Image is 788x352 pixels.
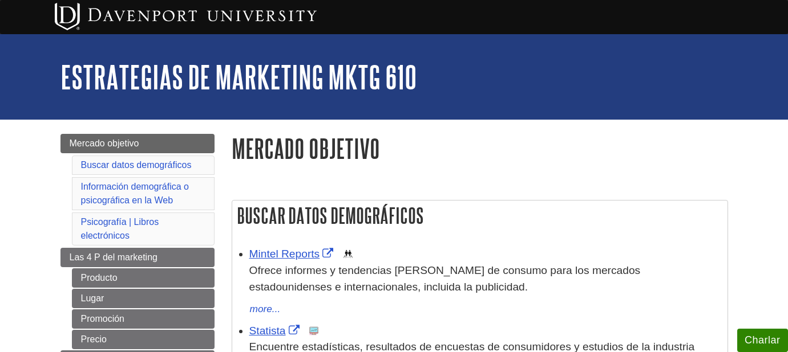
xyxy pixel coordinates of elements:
span: Las 4 P del marketing [70,252,157,262]
a: Estrategias de marketing MKTG 610 [60,59,417,95]
a: Producto [72,268,215,288]
a: Lugar [72,289,215,308]
span: Mercado objetivo [70,138,139,148]
button: Charlar [737,329,788,352]
a: Mercado objetivo [60,134,215,153]
a: Promoción [72,309,215,329]
a: Información demográfica o psicográfica en la Web [81,182,189,205]
h2: Buscar datos demográficos [232,200,728,231]
img: Davenport University [55,3,317,30]
a: Link opens in new window [249,325,302,337]
a: Las 4 P del marketing [60,248,215,267]
button: more... [249,301,281,317]
a: Buscar datos demográficos [81,160,192,170]
a: Psicografía | Libros electrónicos [81,217,159,240]
img: Statistics [309,326,318,335]
p: Ofrece informes y tendencias [PERSON_NAME] de consumo para los mercados estadounidenses e interna... [249,263,722,296]
img: Demographics [344,249,353,259]
a: Link opens in new window [249,248,337,260]
h1: Mercado objetivo [232,134,728,163]
a: Precio [72,330,215,349]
